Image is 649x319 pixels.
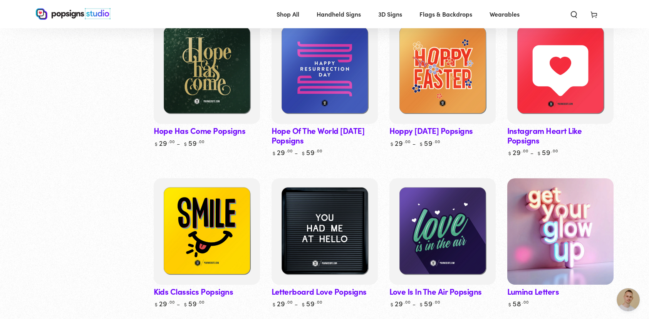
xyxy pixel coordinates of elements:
a: Wearables [484,4,525,24]
span: Wearables [490,8,520,20]
a: Hoppy Easter PopsignsHoppy Easter Popsigns [389,17,496,124]
span: 3D Signs [378,8,402,20]
img: Popsigns Studio [36,8,111,20]
a: 3D Signs [372,4,408,24]
span: Flags & Backdrops [419,8,472,20]
summary: Search our site [564,5,584,22]
span: Shop All [277,8,299,20]
a: Open chat [617,288,640,311]
a: Kids Classics PopsignsKids Classics Popsigns [154,178,260,285]
a: Shop All [271,4,305,24]
span: Handheld Signs [317,8,361,20]
img: Lumina Letters [507,178,614,285]
a: Love Is In The Air PopsignsLove Is In The Air Popsigns [389,178,496,285]
a: Handheld Signs [311,4,367,24]
a: Letterboard Love PopsignsLetterboard Love Popsigns [272,178,378,285]
a: Hope Has Come PopsignsHope Has Come Popsigns [154,17,260,124]
a: Hope Of The World Easter PopsignsHope Of The World Easter Popsigns [272,17,378,124]
a: Flags & Backdrops [414,4,478,24]
a: Instagram Heart Like PopsignsInstagram Heart Like Popsigns [507,17,614,124]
